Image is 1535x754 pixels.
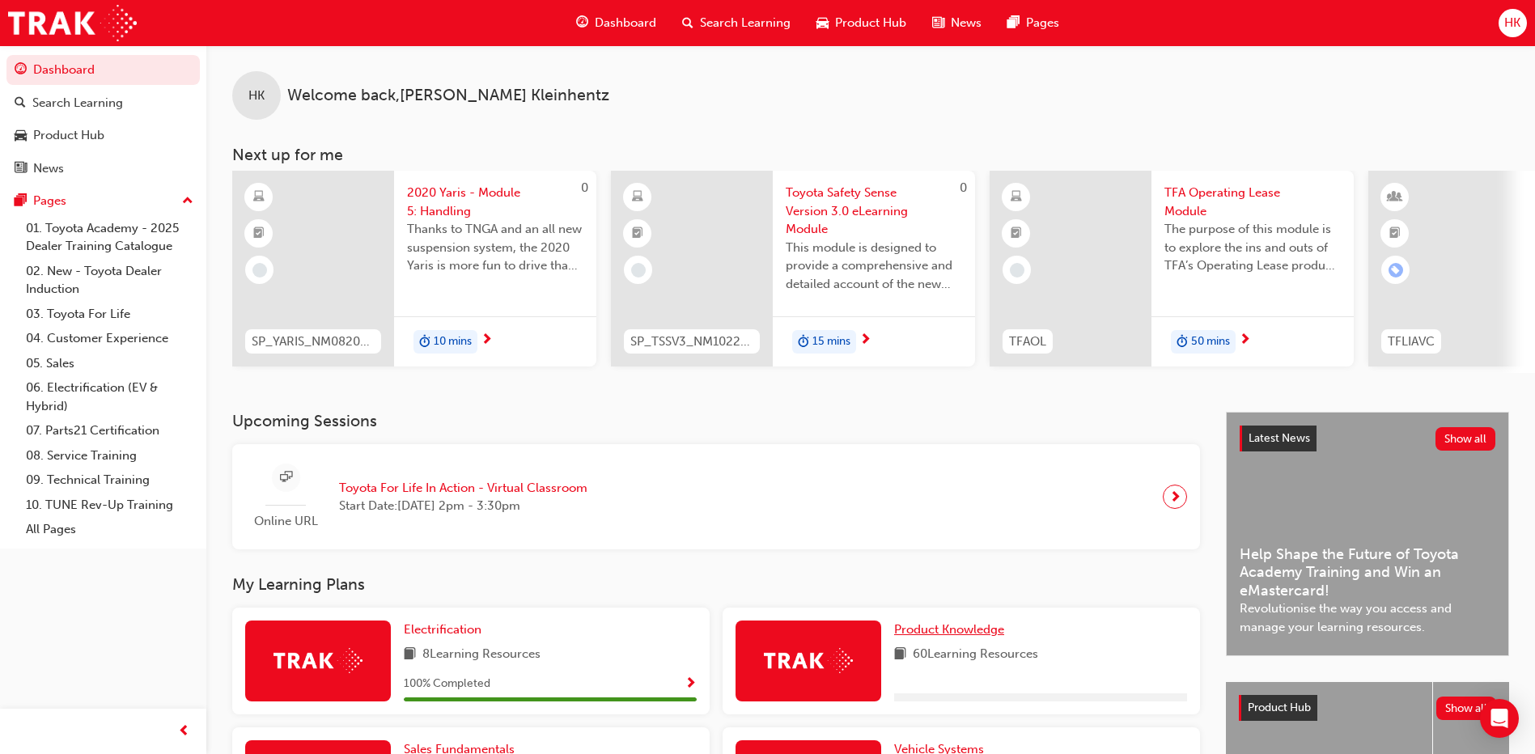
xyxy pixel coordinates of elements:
a: Trak [8,5,137,41]
a: Product Hub [6,121,200,150]
span: SP_YARIS_NM0820_EL_05 [252,333,375,351]
span: Toyota Safety Sense Version 3.0 eLearning Module [786,184,962,239]
div: Product Hub [33,126,104,145]
span: learningRecordVerb_NONE-icon [631,263,646,277]
span: Product Hub [1248,701,1311,714]
a: Latest NewsShow all [1240,426,1495,451]
span: learningRecordVerb_ENROLL-icon [1389,263,1403,277]
span: Toyota For Life In Action - Virtual Classroom [339,479,587,498]
a: TFAOLTFA Operating Lease ModuleThe purpose of this module is to explore the ins and outs of TFA’s... [990,171,1354,366]
a: 05. Sales [19,351,200,376]
span: Search Learning [700,14,791,32]
span: duration-icon [419,332,430,353]
button: Pages [6,186,200,216]
span: Welcome back , [PERSON_NAME] Kleinhentz [287,87,609,105]
a: 02. New - Toyota Dealer Induction [19,259,200,302]
a: 01. Toyota Academy - 2025 Dealer Training Catalogue [19,216,200,259]
span: HK [1504,14,1520,32]
span: next-icon [1169,485,1181,508]
a: 0SP_TSSV3_NM1022_ELToyota Safety Sense Version 3.0 eLearning ModuleThis module is designed to pro... [611,171,975,366]
span: 0 [581,180,588,195]
a: 03. Toyota For Life [19,302,200,327]
span: pages-icon [15,194,27,209]
span: prev-icon [178,722,190,742]
span: learningResourceType_ELEARNING-icon [253,187,265,208]
a: News [6,154,200,184]
span: Start Date: [DATE] 2pm - 3:30pm [339,497,587,515]
a: 08. Service Training [19,443,200,468]
a: 07. Parts21 Certification [19,418,200,443]
h3: Upcoming Sessions [232,412,1200,430]
div: Search Learning [32,94,123,112]
a: 10. TUNE Rev-Up Training [19,493,200,518]
div: Pages [33,192,66,210]
span: HK [248,87,265,105]
span: booktick-icon [632,223,643,244]
span: Product Knowledge [894,622,1004,637]
span: Dashboard [595,14,656,32]
span: pages-icon [1007,13,1020,33]
span: TFA Operating Lease Module [1164,184,1341,220]
span: learningResourceType_INSTRUCTOR_LED-icon [1389,187,1401,208]
span: booktick-icon [1011,223,1022,244]
span: up-icon [182,191,193,212]
span: Online URL [245,512,326,531]
a: 0SP_YARIS_NM0820_EL_052020 Yaris - Module 5: HandlingThanks to TNGA and an all new suspension sys... [232,171,596,366]
span: news-icon [932,13,944,33]
span: 100 % Completed [404,675,490,693]
a: car-iconProduct Hub [804,6,919,40]
span: search-icon [15,96,26,111]
h3: My Learning Plans [232,575,1200,594]
a: 04. Customer Experience [19,326,200,351]
a: 06. Electrification (EV & Hybrid) [19,375,200,418]
span: next-icon [859,333,871,348]
span: learningRecordVerb_NONE-icon [1010,263,1024,277]
span: book-icon [894,645,906,665]
a: news-iconNews [919,6,994,40]
span: TFLIAVC [1388,333,1435,351]
span: 8 Learning Resources [422,645,541,665]
span: duration-icon [798,332,809,353]
span: next-icon [481,333,493,348]
span: 10 mins [434,333,472,351]
span: next-icon [1239,333,1251,348]
button: Show Progress [685,674,697,694]
a: pages-iconPages [994,6,1072,40]
img: Trak [764,648,853,673]
span: News [951,14,982,32]
button: Show all [1436,697,1497,720]
a: Product Knowledge [894,621,1011,639]
a: Electrification [404,621,488,639]
a: Latest NewsShow allHelp Shape the Future of Toyota Academy Training and Win an eMastercard!Revolu... [1226,412,1509,656]
a: search-iconSearch Learning [669,6,804,40]
span: guage-icon [15,63,27,78]
span: car-icon [816,13,829,33]
button: Show all [1435,427,1496,451]
span: SP_TSSV3_NM1022_EL [630,333,753,351]
span: car-icon [15,129,27,143]
span: sessionType_ONLINE_URL-icon [280,468,292,488]
span: guage-icon [576,13,588,33]
span: news-icon [15,162,27,176]
a: All Pages [19,517,200,542]
button: HK [1499,9,1527,37]
button: DashboardSearch LearningProduct HubNews [6,52,200,186]
span: 60 Learning Resources [913,645,1038,665]
a: 09. Technical Training [19,468,200,493]
span: learningResourceType_ELEARNING-icon [1011,187,1022,208]
span: TFAOL [1009,333,1046,351]
span: Help Shape the Future of Toyota Academy Training and Win an eMastercard! [1240,545,1495,600]
h3: Next up for me [206,146,1535,164]
img: Trak [274,648,363,673]
span: Thanks to TNGA and an all new suspension system, the 2020 Yaris is more fun to drive than ever be... [407,220,583,275]
span: duration-icon [1177,332,1188,353]
a: Product HubShow all [1239,695,1496,721]
div: News [33,159,64,178]
span: 2020 Yaris - Module 5: Handling [407,184,583,220]
span: Show Progress [685,677,697,692]
a: Dashboard [6,55,200,85]
span: 15 mins [812,333,850,351]
span: book-icon [404,645,416,665]
span: This module is designed to provide a comprehensive and detailed account of the new enhanced Toyot... [786,239,962,294]
span: Revolutionise the way you access and manage your learning resources. [1240,599,1495,636]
